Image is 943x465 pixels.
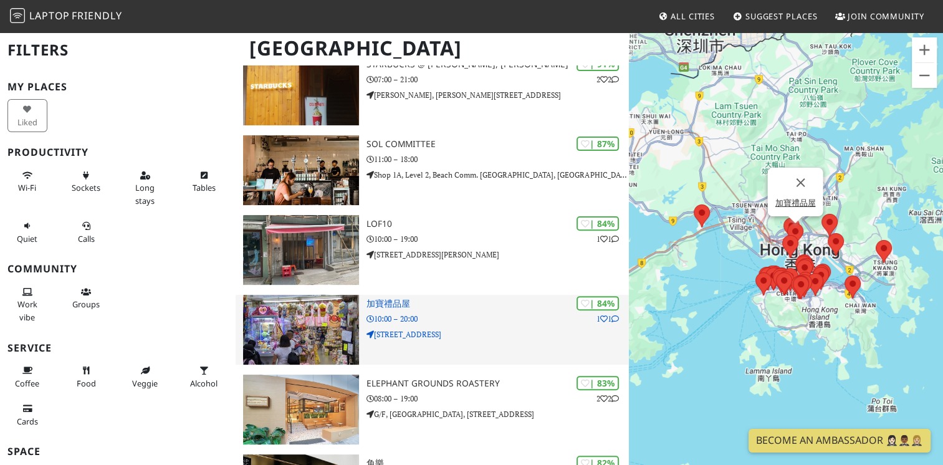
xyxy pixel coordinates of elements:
button: Alcohol [184,360,224,393]
div: | 84% [577,296,619,310]
span: All Cities [671,11,715,22]
button: Long stays [125,165,165,211]
h3: My Places [7,81,228,93]
button: Zoom out [912,63,937,88]
span: Suggest Places [745,11,818,22]
button: Food [67,360,107,393]
h1: [GEOGRAPHIC_DATA] [239,31,626,65]
a: 加寶禮品屋 [775,198,815,208]
span: People working [17,299,37,322]
p: Shop 1A, Level 2, Beach Comm. [GEOGRAPHIC_DATA], [GEOGRAPHIC_DATA] [366,169,628,181]
img: Elephant Grounds Roastery [243,375,359,444]
span: Credit cards [17,416,38,427]
span: Coffee [15,378,39,389]
img: Lof10 [243,215,359,285]
span: Alcohol [190,378,218,389]
button: Wi-Fi [7,165,47,198]
p: 11:00 – 18:00 [366,153,628,165]
button: Coffee [7,360,47,393]
span: Video/audio calls [78,233,95,244]
h3: SOL Committee [366,139,628,150]
p: 10:00 – 20:00 [366,313,628,325]
a: Elephant Grounds Roastery | 83% 22 Elephant Grounds Roastery 08:00 – 19:00 G/F, [GEOGRAPHIC_DATA]... [236,375,628,444]
span: Veggie [132,378,158,389]
button: Cards [7,398,47,431]
p: G/F, [GEOGRAPHIC_DATA], [STREET_ADDRESS] [366,408,628,420]
p: [STREET_ADDRESS][PERSON_NAME] [366,249,628,261]
button: Groups [67,282,107,315]
span: Stable Wi-Fi [18,182,36,193]
h3: Productivity [7,146,228,158]
button: Zoom in [912,37,937,62]
a: Lof10 | 84% 11 Lof10 10:00 – 19:00 [STREET_ADDRESS][PERSON_NAME] [236,215,628,285]
p: [STREET_ADDRESS] [366,328,628,340]
h3: Elephant Grounds Roastery [366,378,628,389]
button: Veggie [125,360,165,393]
h3: 加寶禮品屋 [366,299,628,309]
span: Friendly [72,9,122,22]
span: Quiet [17,233,37,244]
h3: Community [7,263,228,275]
a: All Cities [653,5,720,27]
a: Suggest Places [728,5,823,27]
p: 10:00 – 19:00 [366,233,628,245]
button: Sockets [67,165,107,198]
p: 2 2 [596,393,619,405]
p: 1 1 [596,313,619,325]
h3: Lof10 [366,219,628,229]
span: Power sockets [72,182,100,193]
a: LaptopFriendly LaptopFriendly [10,6,122,27]
a: Join Community [830,5,929,27]
span: Group tables [72,299,100,310]
span: Work-friendly tables [193,182,216,193]
div: | 87% [577,137,619,151]
button: Close [785,168,815,198]
p: [PERSON_NAME], [PERSON_NAME][STREET_ADDRESS] [366,89,628,101]
button: Tables [184,165,224,198]
p: 1 1 [596,233,619,245]
h3: Space [7,446,228,458]
img: SOL Committee [243,135,359,205]
a: SOL Committee | 87% SOL Committee 11:00 – 18:00 Shop 1A, Level 2, Beach Comm. [GEOGRAPHIC_DATA], ... [236,135,628,205]
div: | 83% [577,376,619,390]
button: Work vibe [7,282,47,327]
span: Food [77,378,96,389]
img: 加寶禮品屋 [243,295,359,365]
span: Join Community [848,11,924,22]
button: Calls [67,216,107,249]
h2: Filters [7,31,228,69]
a: Starbucks @ Wan Chai, Hennessy Rd | 91% 22 Starbucks @ [PERSON_NAME], [PERSON_NAME] 07:00 – 21:00... [236,55,628,125]
img: LaptopFriendly [10,8,25,23]
a: 加寶禮品屋 | 84% 11 加寶禮品屋 10:00 – 20:00 [STREET_ADDRESS] [236,295,628,365]
span: Long stays [135,182,155,206]
p: 08:00 – 19:00 [366,393,628,405]
div: | 84% [577,216,619,231]
span: Laptop [29,9,70,22]
button: Quiet [7,216,47,249]
h3: Service [7,342,228,354]
img: Starbucks @ Wan Chai, Hennessy Rd [243,55,359,125]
